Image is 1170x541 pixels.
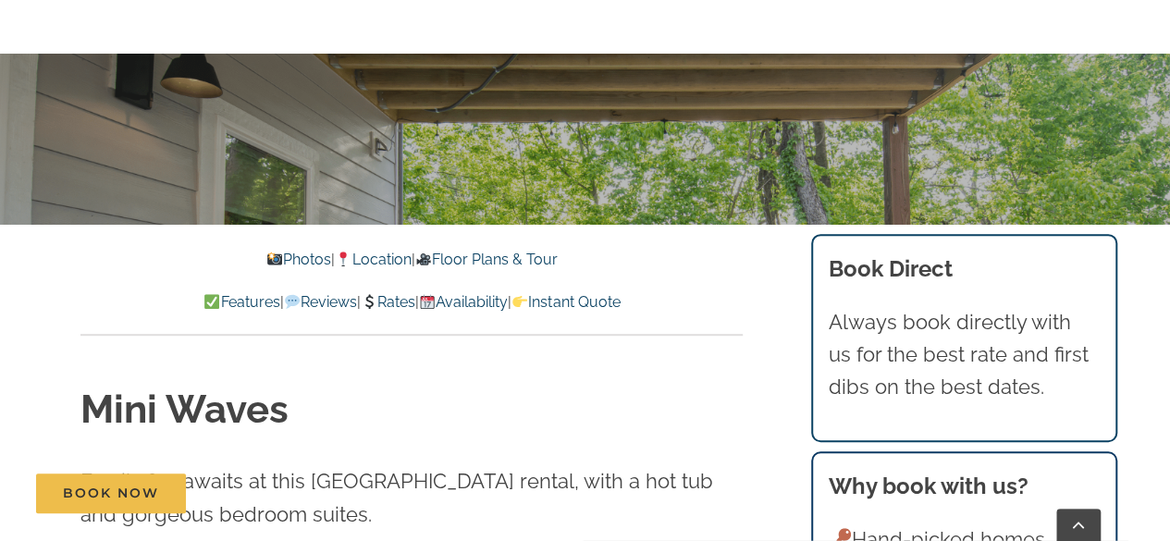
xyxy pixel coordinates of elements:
a: Photos [266,251,331,268]
b: Book Direct [829,255,953,282]
a: Rates [361,293,415,311]
a: Reviews [283,293,356,311]
img: 💲 [362,294,376,309]
span: Book Now [63,486,159,501]
a: Location [335,251,411,268]
a: Book Now [36,473,186,513]
b: Mini Waves [479,222,692,380]
p: | | | | [80,290,743,314]
img: 💬 [285,294,300,309]
a: Availability [419,293,508,311]
p: | | [80,248,743,272]
a: Features [203,293,279,311]
img: ✅ [204,294,219,309]
span: Family fun awaits at this [GEOGRAPHIC_DATA] rental, with a hot tub and gorgeous bedroom suites. [80,469,713,525]
img: 👉 [512,294,527,309]
h1: Mini Waves [80,383,743,437]
img: 📆 [420,294,435,309]
a: Instant Quote [511,293,620,311]
p: Always book directly with us for the best rate and first dibs on the best dates. [829,306,1099,404]
a: Floor Plans & Tour [414,251,557,268]
img: 🎥 [416,252,431,266]
img: 📍 [336,252,351,266]
img: 📸 [267,252,282,266]
h3: Why book with us? [829,470,1099,503]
